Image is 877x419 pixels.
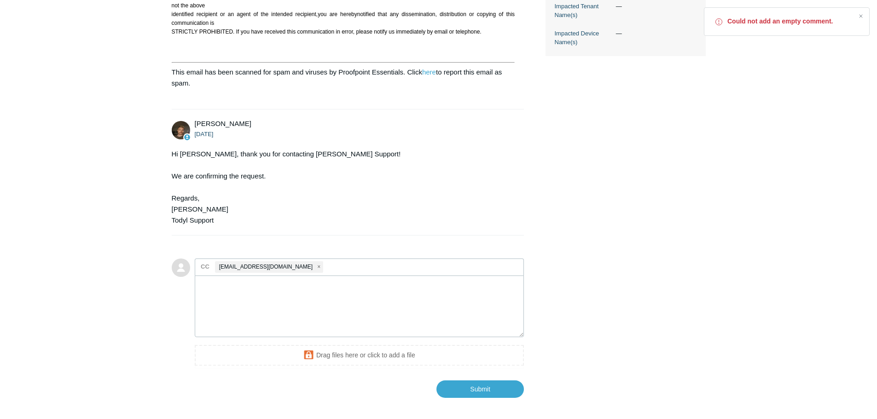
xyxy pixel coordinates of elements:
[611,2,697,11] dd: —
[422,68,436,76] a: here
[195,276,524,338] textarea: Add your reply
[317,262,320,272] span: close
[854,10,867,23] div: Close
[436,380,524,398] input: Submit
[195,131,214,138] time: 09/26/2025, 16:48
[195,120,251,127] span: Andy Paull
[172,67,515,89] p: This email has been scanned for spam and viruses by Proofpoint Essentials. Click to report this e...
[555,2,611,20] dt: Impacted Tenant Name(s)
[611,29,697,38] dd: —
[555,29,611,47] dt: Impacted Device Name(s)
[172,149,515,226] div: Hi [PERSON_NAME], thank you for contacting [PERSON_NAME] Support! We are confirming the request. ...
[219,262,313,272] span: [EMAIL_ADDRESS][DOMAIN_NAME]
[727,17,851,26] strong: Could not add an empty comment.
[201,260,209,274] label: CC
